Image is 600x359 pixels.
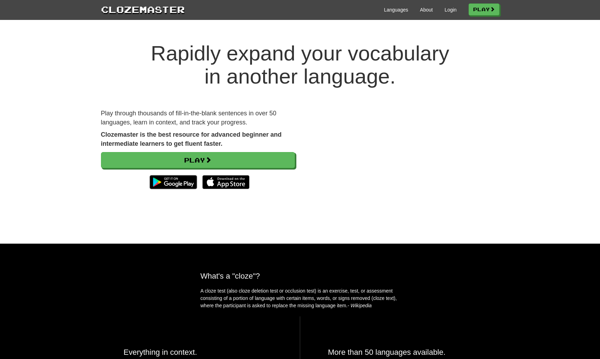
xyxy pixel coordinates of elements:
em: - Wikipedia [348,303,372,308]
p: A cloze test (also cloze deletion test or occlusion test) is an exercise, test, or assessment con... [201,287,400,309]
a: Languages [384,6,408,13]
h2: Everything in context. [124,348,272,357]
a: Play [469,3,499,15]
h2: More than 50 languages available. [328,348,477,357]
a: About [420,6,433,13]
strong: Clozemaster is the best resource for advanced beginner and intermediate learners to get fluent fa... [101,131,282,147]
a: Clozemaster [101,3,185,16]
img: Download_on_the_App_Store_Badge_US-UK_135x40-25178aeef6eb6b83b96f5f2d004eda3bffbb37122de64afbaef7... [202,175,250,189]
a: Login [444,6,456,13]
img: Get it on Google Play [146,172,200,193]
a: Play [101,152,295,168]
p: Play through thousands of fill-in-the-blank sentences in over 50 languages, learn in context, and... [101,109,295,127]
h2: What's a "cloze"? [201,272,400,280]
